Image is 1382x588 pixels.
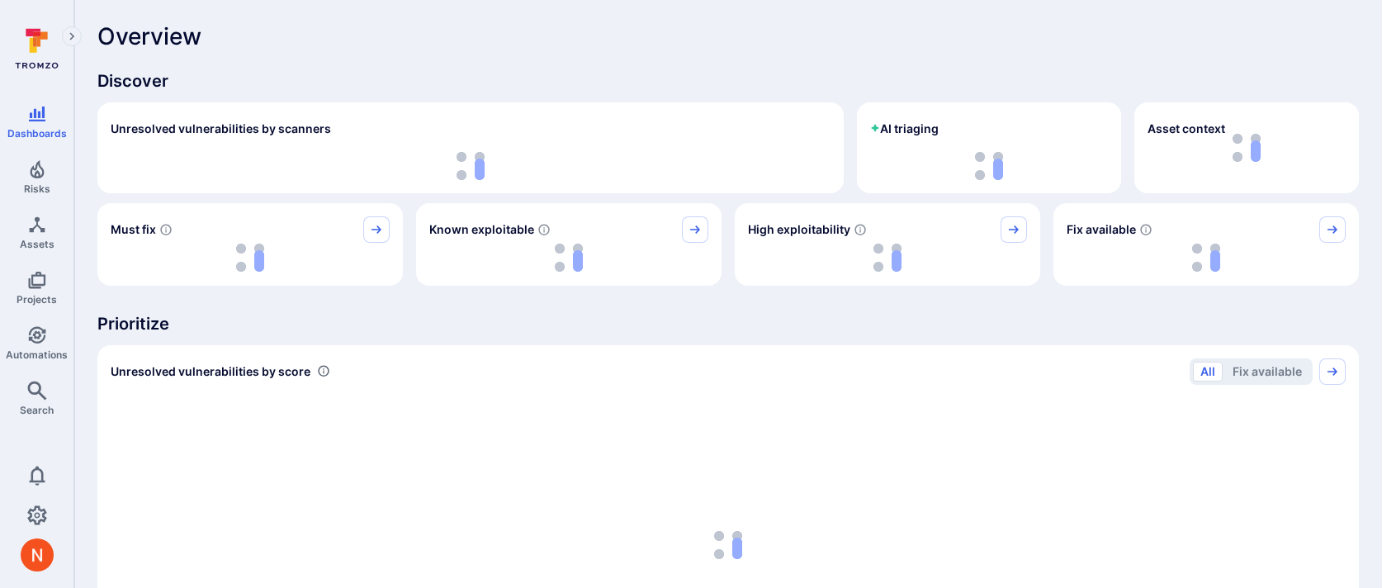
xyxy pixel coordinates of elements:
img: Loading... [1192,244,1220,272]
span: Prioritize [97,312,1359,335]
span: Must fix [111,221,156,238]
button: Expand navigation menu [62,26,82,46]
div: High exploitability [735,203,1040,286]
button: Fix available [1225,362,1309,382]
i: Expand navigation menu [66,30,78,44]
div: loading spinner [1067,243,1346,273]
svg: EPSS score ≥ 0.7 [854,223,867,236]
img: Loading... [714,531,742,559]
h2: Unresolved vulnerabilities by scanners [111,121,331,137]
div: loading spinner [429,243,708,273]
span: Fix available [1067,221,1136,238]
div: loading spinner [870,152,1108,180]
span: Assets [20,238,54,250]
img: Loading... [555,244,583,272]
svg: Confirmed exploitable by KEV [537,223,551,236]
div: loading spinner [111,152,831,180]
span: Automations [6,349,68,361]
div: Known exploitable [416,203,722,286]
img: Loading... [457,152,485,180]
img: Loading... [975,152,1003,180]
span: Known exploitable [429,221,534,238]
img: Loading... [236,244,264,272]
h2: AI triaging [870,121,939,137]
div: Neeren Patki [21,538,54,571]
svg: Risk score >=40 , missed SLA [159,223,173,236]
img: Loading... [873,244,902,272]
span: Overview [97,23,201,50]
span: Discover [97,69,1359,92]
svg: Vulnerabilities with fix available [1139,223,1152,236]
img: ACg8ocIprwjrgDQnDsNSk9Ghn5p5-B8DpAKWoJ5Gi9syOE4K59tr4Q=s96-c [21,538,54,571]
div: loading spinner [111,243,390,273]
div: Must fix [97,203,403,286]
span: Asset context [1148,121,1225,137]
div: loading spinner [748,243,1027,273]
span: Unresolved vulnerabilities by score [111,363,310,380]
span: Risks [24,183,50,195]
span: Dashboards [7,127,67,140]
button: All [1193,362,1223,382]
span: Projects [17,293,57,306]
span: Search [20,404,54,416]
div: Number of vulnerabilities in status 'Open' 'Triaged' and 'In process' grouped by score [317,363,330,380]
span: High exploitability [748,221,850,238]
div: Fix available [1053,203,1359,286]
